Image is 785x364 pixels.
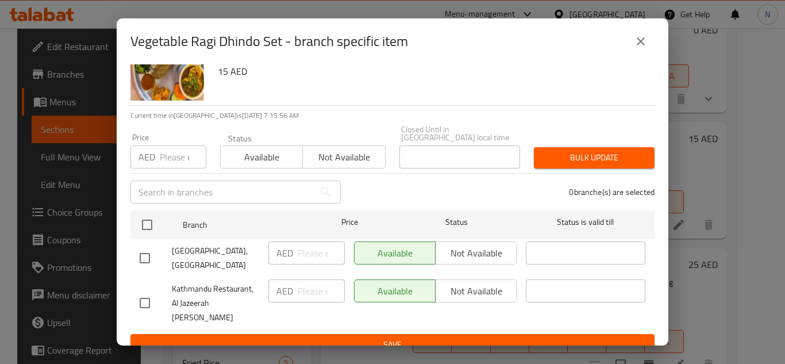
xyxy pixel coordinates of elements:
[138,150,155,164] p: AED
[526,215,645,229] span: Status is valid till
[307,149,380,166] span: Not available
[225,149,298,166] span: Available
[140,338,645,352] span: Save
[220,145,303,168] button: Available
[397,215,517,229] span: Status
[130,110,655,121] p: Current time in [GEOGRAPHIC_DATA] is [DATE] 7:15:56 AM
[183,218,302,232] span: Branch
[534,147,655,168] button: Bulk update
[130,32,408,51] h2: Vegetable Ragi Dhindo Set - branch specific item
[276,246,293,260] p: AED
[298,279,345,302] input: Please enter price
[160,145,206,168] input: Please enter price
[627,28,655,55] button: close
[543,151,645,165] span: Bulk update
[276,284,293,298] p: AED
[569,186,655,198] p: 0 branche(s) are selected
[130,181,314,204] input: Search in branches
[218,63,645,79] h6: 15 AED
[172,244,259,273] span: [GEOGRAPHIC_DATA], [GEOGRAPHIC_DATA]
[130,334,655,355] button: Save
[302,145,385,168] button: Not available
[311,215,388,229] span: Price
[298,242,345,265] input: Please enter price
[172,282,259,325] span: Kathmandu Restaurant, Al Jazeerah [PERSON_NAME]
